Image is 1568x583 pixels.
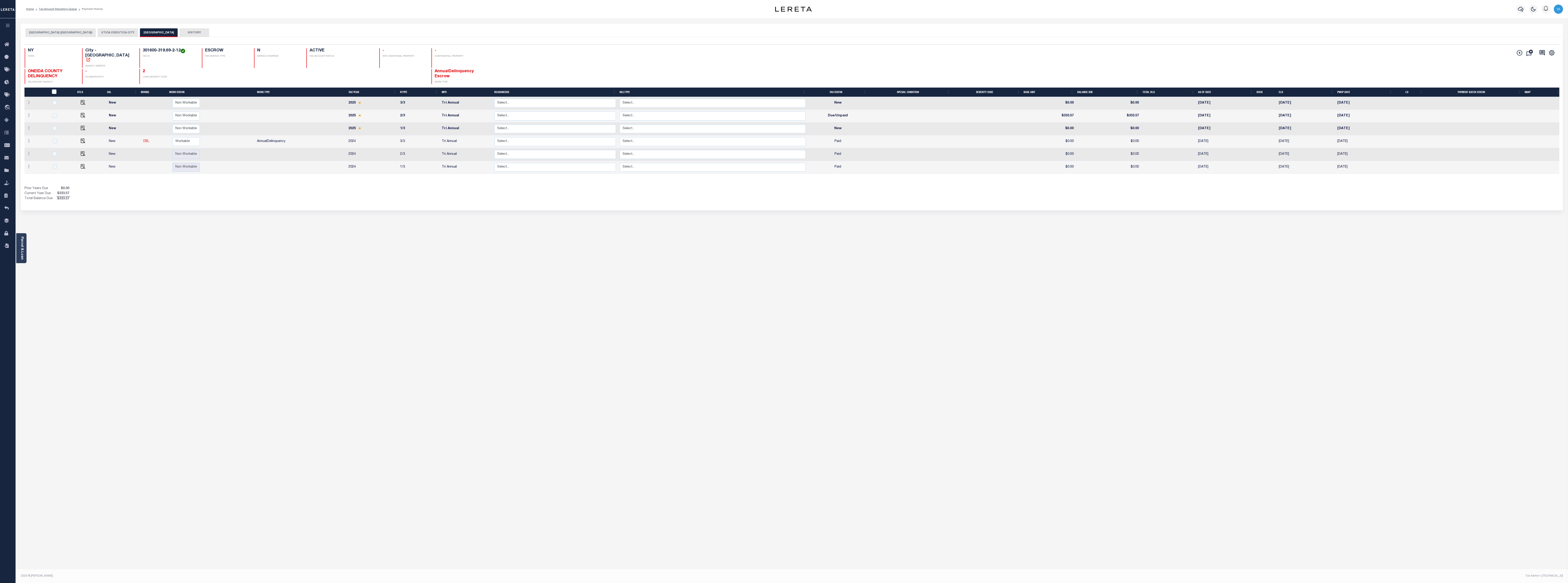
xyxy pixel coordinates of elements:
td: New [808,123,868,135]
th: Tax Status: activate to sort column ascending [808,88,868,97]
td: 2025 [347,110,398,123]
th: SNAP: activate to sort column ascending [1523,88,1562,97]
th: MPO [440,88,492,97]
td: $0.00 [1076,123,1141,135]
td: New [107,110,142,123]
th: ELD: activate to sort column ascending [1277,88,1335,97]
td: Paid [808,148,868,161]
td: AnnualDelinquency [255,135,347,148]
td: Tri Annual [440,161,492,174]
td: Tri Annual [440,148,492,161]
td: 2025 [347,97,398,110]
p: TAX ID [143,55,197,58]
th: DTLS [75,88,105,97]
p: DELINQUENT AGENCY [28,80,77,84]
td: Tri Annual [440,97,492,110]
td: [DATE] [1196,135,1255,148]
td: Total Balance Due [24,196,56,201]
span: ONEIDA COUNTY DELINQUENCY [28,69,62,78]
button: [GEOGRAPHIC_DATA] [140,28,178,37]
td: 1/3 [398,161,440,174]
td: [DATE] [1335,123,1394,135]
th: PWOP Date: activate to sort column ascending [1335,88,1394,97]
th: ReasonCode: activate to sort column ascending [492,88,618,97]
td: [DATE] [1335,161,1394,174]
p: AGENCY WEBSITE [85,64,134,68]
p: CONFIDENTIAL PROPERTY [435,55,483,58]
td: Prior Years Due [24,186,56,191]
td: $0.00 [1076,161,1141,174]
span: AnnualDelinquency Escrow [435,69,474,78]
td: New [808,97,868,110]
td: $0.00 [1076,148,1141,161]
td: New [107,161,142,174]
p: TAX ACCOUNT STATUS [310,55,374,58]
p: STATE [28,55,77,58]
th: Tax Year: activate to sort column ascending [347,88,398,97]
td: $333.57 [1022,110,1076,123]
span: $333.57 [56,196,70,201]
li: Payment History [77,7,103,11]
td: 2024 [347,161,398,174]
h4: City - [GEOGRAPHIC_DATA] [85,48,134,63]
td: [DATE] [1335,148,1394,161]
p: WORK TYPE [435,80,483,84]
td: [DATE] [1277,161,1335,174]
td: Current Year Due [24,191,56,196]
p: TAX SERVICE TYPE [205,55,249,58]
td: New [107,97,142,110]
span: 2 [143,69,145,73]
th: &nbsp;&nbsp;&nbsp;&nbsp;&nbsp;&nbsp;&nbsp;&nbsp;&nbsp;&nbsp; [24,88,49,97]
td: 2/3 [398,148,440,161]
th: Work Type [255,88,347,97]
button: HISTORY [179,28,209,37]
i: travel_explore [4,105,12,111]
img: Star.svg [358,127,361,130]
span: - [85,69,87,73]
td: Paid [808,135,868,148]
td: [DATE] [1196,161,1255,174]
td: $0.00 [1076,135,1141,148]
td: 2024 [347,135,398,148]
td: $0.00 [1076,97,1141,110]
td: [DATE] [1277,97,1335,110]
td: 2025 [347,123,398,135]
td: New [107,135,142,148]
th: LD: activate to sort column ascending [1394,88,1424,97]
th: Base Amt: activate to sort column ascending [1022,88,1076,97]
th: &nbsp; [49,88,75,97]
td: Due/Unpaid [808,110,868,123]
span: - [435,48,436,53]
h4: N [257,48,301,53]
button: [GEOGRAPHIC_DATA] ([GEOGRAPHIC_DATA]) [25,28,96,37]
h4: ESCROW [205,48,249,53]
td: [DATE] [1277,123,1335,135]
th: Total DLQ: activate to sort column ascending [1141,88,1196,97]
td: [DATE] [1335,97,1394,110]
th: Special Condition: activate to sort column ascending [868,88,952,97]
td: New [107,148,142,161]
p: LOAN SEVERITY CODE [143,75,197,79]
td: [DATE] [1196,123,1255,135]
h4: ACTIVE [310,48,374,53]
p: SERVICE OVERRIDE [257,55,301,58]
th: Work Status [167,88,255,97]
p: IN BANKRUPTCY [85,75,134,79]
td: $0.00 [1022,97,1076,110]
td: $333.57 [1076,110,1141,123]
td: $0.00 [1022,135,1076,148]
td: $0.00 [1022,123,1076,135]
td: Paid [808,161,868,174]
p: WITH ADDITIONAL PROPERTY [383,55,426,58]
span: - [383,48,384,53]
th: BillType: activate to sort column ascending [618,88,808,97]
td: [DATE] [1335,110,1394,123]
td: 2024 [347,148,398,161]
img: logo-dark.svg [775,7,812,12]
a: Home [26,8,34,11]
th: As of Date: activate to sort column ascending [1196,88,1255,97]
td: [DATE] [1277,110,1335,123]
td: [DATE] [1196,97,1255,110]
h4: NY [28,48,77,53]
td: 1/3 [398,123,440,135]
